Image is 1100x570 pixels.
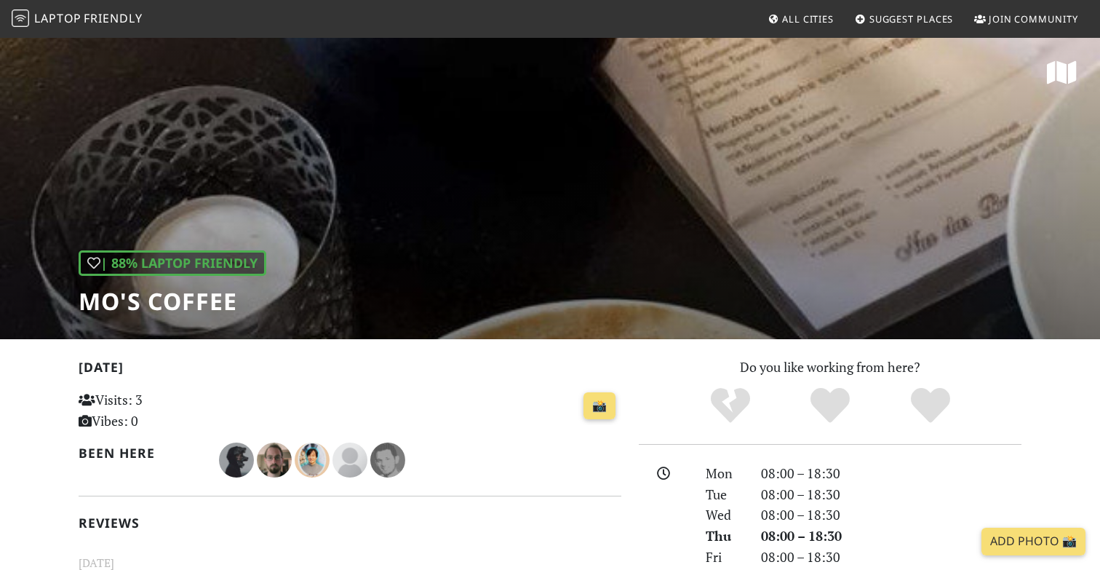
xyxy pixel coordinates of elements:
[697,526,752,547] div: Thu
[782,12,834,25] span: All Cities
[849,6,960,32] a: Suggest Places
[219,443,254,478] img: 3997-alexander.jpg
[332,450,370,467] span: Semih Cakmakyapan
[12,7,143,32] a: LaptopFriendly LaptopFriendly
[639,357,1021,378] p: Do you like working from here?
[752,504,1030,526] div: 08:00 – 18:30
[680,386,781,426] div: No
[295,443,330,478] img: 2933-sungw.jpg
[752,526,1030,547] div: 08:00 – 18:30
[332,443,367,478] img: blank-535327c66bd565773addf3077783bbfce4b00ec00e9fd257753287c682c7fa38.png
[869,12,954,25] span: Suggest Places
[219,450,257,467] span: Alexander Chagochkin
[12,9,29,27] img: LaptopFriendly
[697,484,752,505] div: Tue
[981,528,1085,555] a: Add Photo 📸
[295,450,332,467] span: SungW
[752,463,1030,484] div: 08:00 – 18:30
[752,484,1030,505] div: 08:00 – 18:30
[697,463,752,484] div: Mon
[84,10,142,26] span: Friendly
[79,515,621,531] h2: Reviews
[79,389,248,432] p: Visits: 3 Vibes: 0
[370,450,405,467] span: KJ Price
[752,547,1030,568] div: 08:00 – 18:30
[989,12,1078,25] span: Join Community
[79,446,202,461] h2: Been here
[697,504,752,526] div: Wed
[257,443,292,478] img: 3140-giuseppe.jpg
[370,443,405,478] img: 1398-kj.jpg
[780,386,880,426] div: Yes
[79,360,621,381] h2: [DATE]
[583,392,615,420] a: 📸
[79,250,266,276] div: | 88% Laptop Friendly
[762,6,840,32] a: All Cities
[257,450,295,467] span: Giuseppe Clemente
[697,547,752,568] div: Fri
[880,386,981,426] div: Definitely!
[968,6,1084,32] a: Join Community
[79,288,266,315] h1: Mo's Coffee
[34,10,81,26] span: Laptop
